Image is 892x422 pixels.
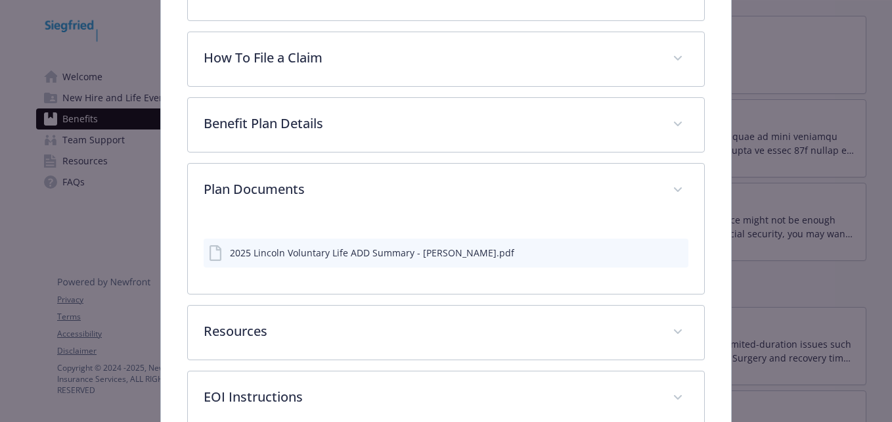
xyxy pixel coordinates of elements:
div: 2025 Lincoln Voluntary Life ADD Summary - [PERSON_NAME].pdf [230,246,514,260]
p: Benefit Plan Details [204,114,656,133]
p: How To File a Claim [204,48,656,68]
button: preview file [671,246,683,260]
div: Plan Documents [188,218,703,294]
p: Plan Documents [204,179,656,199]
div: Plan Documents [188,164,703,218]
p: Resources [204,321,656,341]
div: Resources [188,306,703,360]
button: download file [650,246,661,260]
div: Benefit Plan Details [188,98,703,152]
div: How To File a Claim [188,32,703,86]
p: EOI Instructions [204,387,656,407]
